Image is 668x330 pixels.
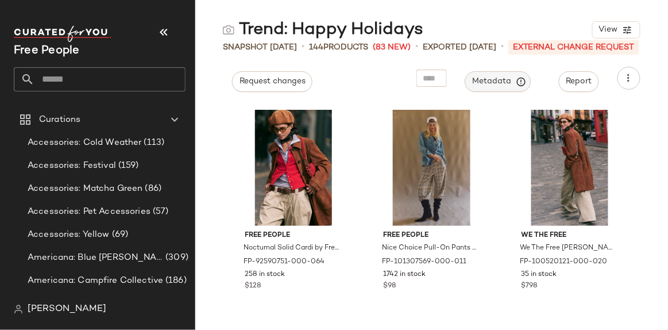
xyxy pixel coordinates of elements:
span: Americana: Blue [PERSON_NAME] Baby [28,251,163,264]
span: 1742 in stock [383,270,426,280]
span: [PERSON_NAME] [28,302,106,316]
span: (270) [164,297,188,310]
span: (69) [110,228,129,241]
span: 144 [309,43,323,52]
span: 35 in stock [522,270,557,280]
p: Exported [DATE] [423,41,496,53]
span: • [501,40,504,54]
p: External Change Request [508,40,639,55]
span: Accessories: Yellow [28,228,110,241]
span: Curations [39,113,80,126]
img: svg%3e [14,305,23,314]
span: Accessories: Matcha Green [28,182,143,195]
span: (83 New) [373,41,411,53]
span: Free People [245,231,342,241]
span: FP-101307569-000-011 [382,257,466,267]
span: Americana: Country Line Festival [28,297,164,310]
span: Report [566,77,592,86]
img: 92590751_064_e [236,110,352,226]
span: Snapshot [DATE] [223,41,297,53]
span: (113) [142,136,165,149]
span: View [599,25,618,34]
span: Americana: Campfire Collective [28,274,163,287]
button: Request changes [232,71,312,92]
span: $98 [383,281,396,291]
span: Accessories: Festival [28,159,116,172]
span: Accessories: Pet Accessories [28,205,150,218]
span: 258 in stock [245,270,285,280]
span: (159) [116,159,139,172]
span: Request changes [239,77,306,86]
div: Products [309,41,368,53]
span: • [415,40,418,54]
img: 100520121_020_e [512,110,628,226]
span: $128 [245,281,261,291]
button: Report [559,71,599,92]
img: cfy_white_logo.C9jOOHJF.svg [14,26,111,42]
span: We The Free [PERSON_NAME] Trench Jacket at Free People in Brown, Size: L [520,243,617,254]
span: Nice Choice Pull-On Pants by Free People in White, Size: XL [382,243,479,254]
span: Free People [383,231,480,241]
button: View [592,21,640,39]
span: (57) [150,205,169,218]
img: 101307569_011_g [374,110,489,226]
span: Metadata [472,76,524,87]
span: $798 [522,281,538,291]
span: We The Free [522,231,619,241]
div: Trend: Happy Holidays [223,18,423,41]
span: Nocturnal Solid Cardi by Free People in Red, Size: M [244,243,341,254]
span: Current Company Name [14,45,80,57]
span: (186) [163,274,187,287]
span: • [302,40,304,54]
button: Metadata [465,71,531,92]
span: (86) [143,182,162,195]
img: svg%3e [223,24,234,36]
span: FP-100520121-000-020 [520,257,608,267]
span: FP-92590751-000-064 [244,257,325,267]
span: (309) [163,251,188,264]
span: Accessories: Cold Weather [28,136,142,149]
